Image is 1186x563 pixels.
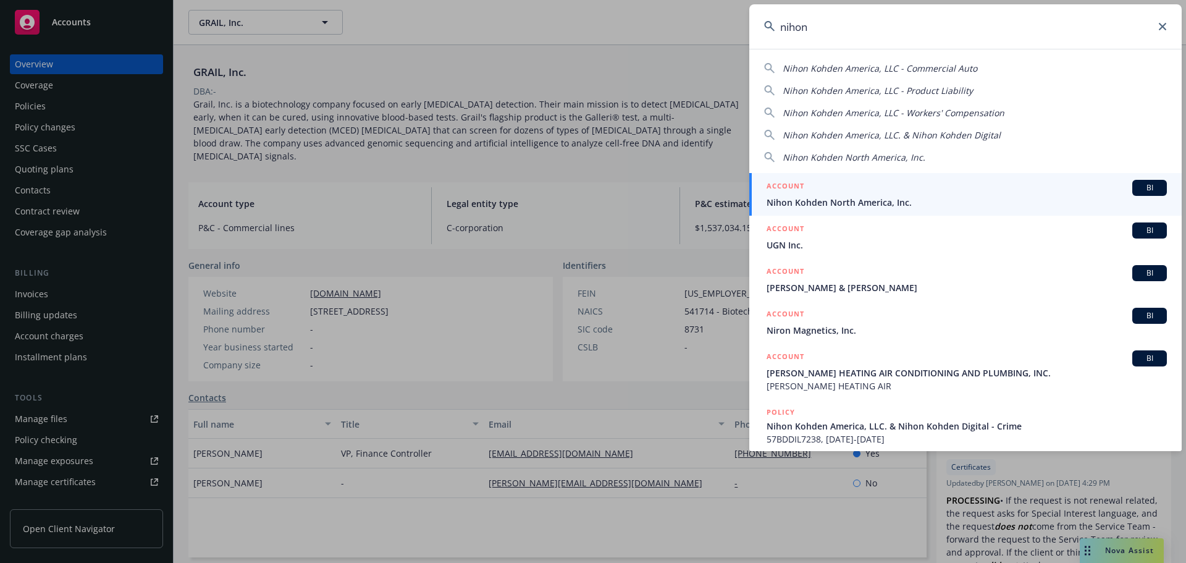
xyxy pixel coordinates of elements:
span: Nihon Kohden America, LLC. & Nihon Kohden Digital - Crime [767,420,1167,433]
span: BI [1137,225,1162,236]
a: ACCOUNTBI[PERSON_NAME] & [PERSON_NAME] [749,258,1182,301]
span: Niron Magnetics, Inc. [767,324,1167,337]
h5: ACCOUNT [767,265,804,280]
span: BI [1137,353,1162,364]
span: BI [1137,268,1162,279]
span: BI [1137,182,1162,193]
a: ACCOUNTBINiron Magnetics, Inc. [749,301,1182,344]
span: [PERSON_NAME] & [PERSON_NAME] [767,281,1167,294]
a: ACCOUNTBINihon Kohden North America, Inc. [749,173,1182,216]
h5: ACCOUNT [767,350,804,365]
span: Nihon Kohden America, LLC - Product Liability [783,85,973,96]
a: POLICYNihon Kohden America, LLC. & Nihon Kohden Digital - Crime57BDDIL7238, [DATE]-[DATE] [749,399,1182,452]
span: Nihon Kohden North America, Inc. [783,151,925,163]
span: Nihon Kohden America, LLC. & Nihon Kohden Digital [783,129,1001,141]
h5: POLICY [767,406,795,418]
span: [PERSON_NAME] HEATING AIR [767,379,1167,392]
a: ACCOUNTBI[PERSON_NAME] HEATING AIR CONDITIONING AND PLUMBING, INC.[PERSON_NAME] HEATING AIR [749,344,1182,399]
span: UGN Inc. [767,239,1167,252]
h5: ACCOUNT [767,222,804,237]
input: Search... [749,4,1182,49]
span: BI [1137,310,1162,321]
a: ACCOUNTBIUGN Inc. [749,216,1182,258]
span: 57BDDIL7238, [DATE]-[DATE] [767,433,1167,446]
h5: ACCOUNT [767,180,804,195]
span: [PERSON_NAME] HEATING AIR CONDITIONING AND PLUMBING, INC. [767,366,1167,379]
span: Nihon Kohden America, LLC - Workers' Compensation [783,107,1004,119]
span: Nihon Kohden North America, Inc. [767,196,1167,209]
h5: ACCOUNT [767,308,804,323]
span: Nihon Kohden America, LLC - Commercial Auto [783,62,977,74]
